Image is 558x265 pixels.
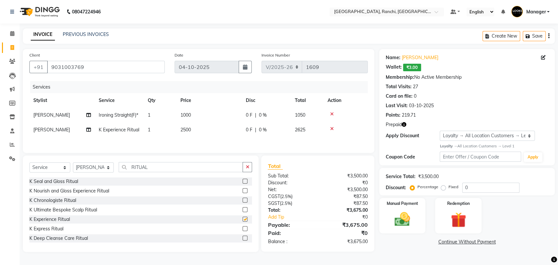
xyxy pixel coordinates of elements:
[386,83,412,90] div: Total Visits:
[29,61,48,73] button: +91
[263,186,318,193] div: Net:
[403,64,421,71] span: ₹3.00
[17,3,61,21] img: logo
[448,184,458,190] label: Fixed
[263,179,318,186] div: Discount:
[263,193,318,200] div: ( )
[440,143,548,149] div: All Location Customers → Level 1
[144,93,177,108] th: Qty
[446,210,471,229] img: _gift.svg
[318,238,373,245] div: ₹3,675.00
[482,31,520,41] button: Create New
[175,52,183,58] label: Date
[268,200,279,206] span: SGST
[263,214,327,221] a: Add Tip
[29,178,78,185] div: K Seal and Gloss Ritual
[259,112,267,119] span: 0 %
[263,238,318,245] div: Balance :
[511,6,523,17] img: Manager
[402,112,416,119] div: 219.71
[259,126,267,133] span: 0 %
[318,179,373,186] div: ₹0
[262,52,290,58] label: Invoice Number
[402,54,438,61] a: [PERSON_NAME]
[47,61,165,73] input: Search by Name/Mobile/Email/Code
[386,64,402,71] div: Wallet:
[417,184,438,190] label: Percentage
[31,29,55,41] a: INVOICE
[180,112,191,118] span: 1000
[380,239,553,245] a: Continue Without Payment
[386,74,414,81] div: Membership:
[418,173,439,180] div: ₹3,500.00
[387,201,418,207] label: Manual Payment
[33,127,70,133] span: [PERSON_NAME]
[263,173,318,179] div: Sub Total:
[386,93,413,100] div: Card on file:
[99,112,138,118] span: Ironing Straight(F)*
[318,186,373,193] div: ₹3,500.00
[29,93,95,108] th: Stylist
[414,93,416,100] div: 0
[386,132,440,139] div: Apply Discount
[447,201,470,207] label: Redemption
[409,102,434,109] div: 03-10-2025
[263,207,318,214] div: Total:
[318,193,373,200] div: ₹87.50
[386,154,440,160] div: Coupon Code
[246,112,252,119] span: 0 F
[318,229,373,237] div: ₹0
[327,214,373,221] div: ₹0
[180,127,191,133] span: 2500
[33,112,70,118] span: [PERSON_NAME]
[30,81,373,93] div: Services
[29,225,63,232] div: K Express Ritual
[291,93,324,108] th: Total
[386,102,408,109] div: Last Visit:
[29,235,88,242] div: K Deep Cleanse Care Ritual
[281,194,291,199] span: 2.5%
[324,93,368,108] th: Action
[148,127,150,133] span: 1
[386,112,400,119] div: Points:
[177,93,242,108] th: Price
[63,31,109,37] a: PREVIOUS INVOICES
[386,54,400,61] div: Name:
[524,152,542,162] button: Apply
[72,3,101,21] b: 08047224946
[119,162,243,172] input: Search or Scan
[526,8,546,15] span: Manager
[263,200,318,207] div: ( )
[268,193,280,199] span: CGST
[318,221,373,229] div: ₹3,675.00
[523,31,546,41] button: Save
[148,112,150,118] span: 1
[386,74,548,81] div: No Active Membership
[263,221,318,229] div: Payable:
[268,163,283,170] span: Total
[295,112,305,118] span: 1050
[255,112,256,119] span: |
[29,197,76,204] div: K Chronologiste Ritual
[440,152,521,162] input: Enter Offer / Coupon Code
[318,200,373,207] div: ₹87.50
[295,127,305,133] span: 2625
[29,188,109,194] div: K Nourish and Gloss Experience Ritual
[95,93,144,108] th: Service
[413,83,418,90] div: 27
[318,173,373,179] div: ₹3,500.00
[440,144,457,148] strong: Loyalty →
[99,127,139,133] span: K Experience Ritual
[390,210,414,228] img: _cash.svg
[281,201,291,206] span: 2.5%
[386,184,406,191] div: Discount:
[29,216,70,223] div: K Experience Ritual
[386,121,402,128] span: Prepaid
[242,93,291,108] th: Disc
[263,229,318,237] div: Paid:
[29,52,40,58] label: Client
[386,173,415,180] div: Service Total:
[318,207,373,214] div: ₹3,675.00
[255,126,256,133] span: |
[246,126,252,133] span: 0 F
